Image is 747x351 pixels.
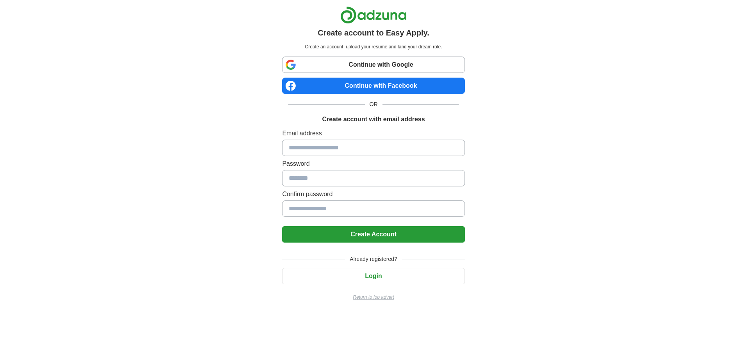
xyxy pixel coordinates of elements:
[365,100,382,108] span: OR
[282,273,465,279] a: Login
[282,226,465,243] button: Create Account
[318,27,429,39] h1: Create account to Easy Apply.
[284,43,463,50] p: Create an account, upload your resume and land your dream role.
[345,255,402,263] span: Already registered?
[282,57,465,73] a: Continue with Google
[340,6,407,24] img: Adzuna logo
[322,115,425,124] h1: Create account with email address
[282,190,465,199] label: Confirm password
[282,294,465,301] a: Return to job advert
[282,268,465,284] button: Login
[282,159,465,168] label: Password
[282,78,465,94] a: Continue with Facebook
[282,129,465,138] label: Email address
